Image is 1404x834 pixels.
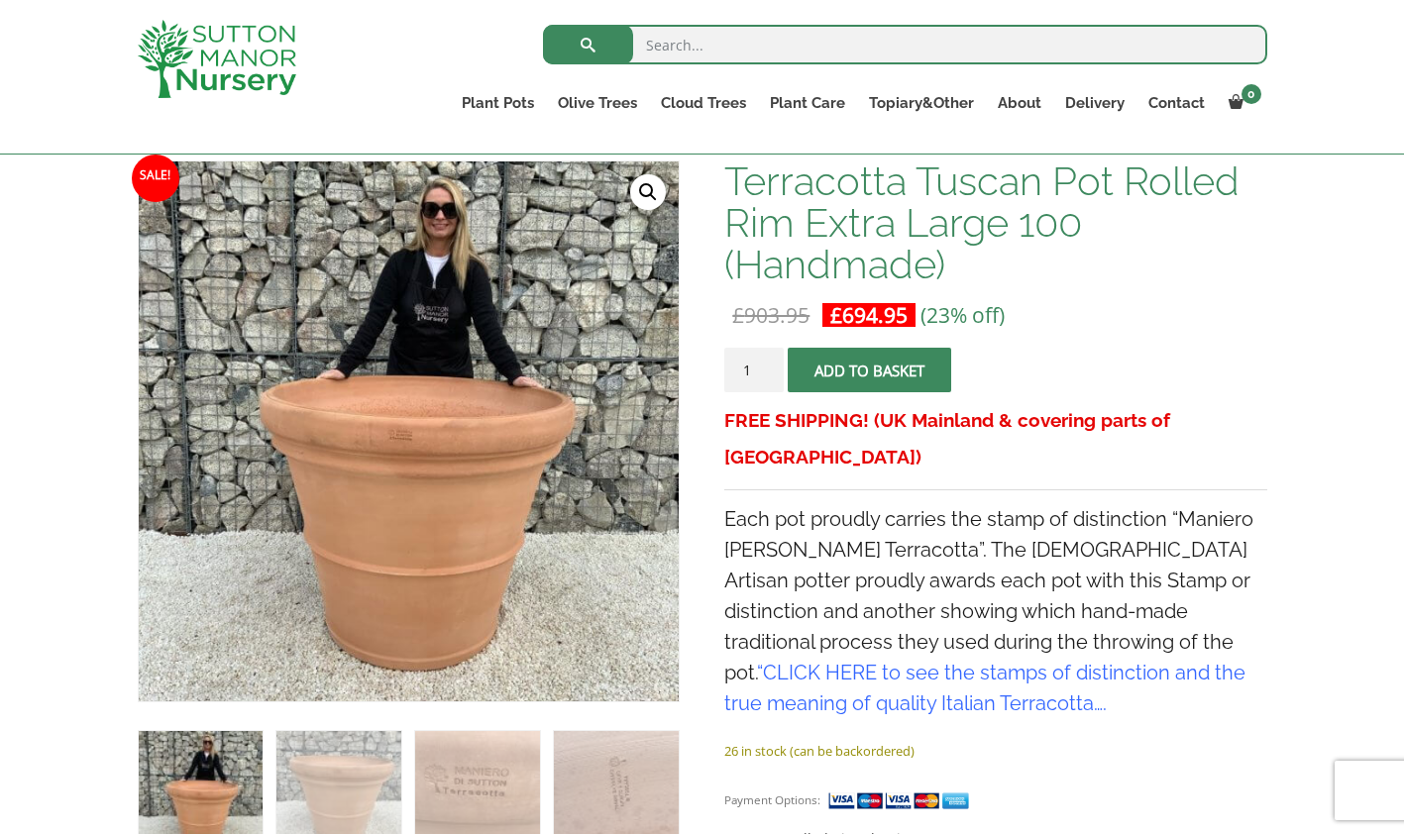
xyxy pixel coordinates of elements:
h1: Terracotta Tuscan Pot Rolled Rim Extra Large 100 (Handmade) [724,160,1266,285]
span: £ [830,301,842,329]
input: Search... [543,25,1267,64]
a: About [986,89,1053,117]
bdi: 903.95 [732,301,810,329]
a: View full-screen image gallery [630,174,666,210]
a: CLICK HERE to see the stamps of distinction and the true meaning of quality Italian Terracotta [724,661,1245,715]
p: 26 in stock (can be backordered) [724,739,1266,763]
span: “ …. [724,661,1245,715]
a: Plant Care [758,89,857,117]
span: Sale! [132,155,179,202]
h3: FREE SHIPPING! (UK Mainland & covering parts of [GEOGRAPHIC_DATA]) [724,402,1266,475]
span: (23% off) [920,301,1005,329]
a: Olive Trees [546,89,649,117]
input: Product quantity [724,348,784,392]
a: Topiary&Other [857,89,986,117]
span: £ [732,301,744,329]
img: logo [138,20,296,98]
bdi: 694.95 [830,301,908,329]
a: Contact [1136,89,1217,117]
a: Plant Pots [450,89,546,117]
a: Delivery [1053,89,1136,117]
a: Cloud Trees [649,89,758,117]
small: Payment Options: [724,792,820,807]
span: Each pot proudly carries the stamp of distinction “Maniero [PERSON_NAME] Terracotta”. The [DEMOGR... [724,507,1253,715]
button: Add to basket [788,348,951,392]
a: 0 [1217,89,1267,117]
img: payment supported [827,790,976,811]
span: 0 [1242,84,1261,104]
